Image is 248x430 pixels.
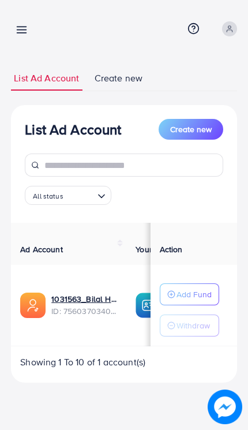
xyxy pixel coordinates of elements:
[51,293,117,317] div: <span class='underline'>1031563_Bilal Hanif_1760285917489</span></br>7560370340780310545
[20,244,63,255] span: Ad Account
[159,119,223,140] button: Create new
[14,72,79,85] span: List Ad Account
[25,186,111,205] div: Search for option
[66,188,93,203] input: Search for option
[51,305,117,317] span: ID: 7560370340780310545
[176,287,212,301] p: Add Fund
[20,356,145,369] span: Showing 1 To 10 of 1 account(s)
[25,121,121,138] h3: List Ad Account
[51,293,117,305] a: 1031563_Bilal Hanif_1760285917489
[95,72,143,85] span: Create new
[136,244,175,255] span: Your BC ID
[176,319,210,332] p: Withdraw
[160,315,219,336] button: Withdraw
[136,293,161,318] img: ic-ba-acc.ded83a64.svg
[160,283,219,305] button: Add Fund
[20,293,46,318] img: ic-ads-acc.e4c84228.svg
[208,390,242,424] img: image
[170,124,212,135] span: Create new
[31,190,65,203] span: All status
[160,244,183,255] span: Action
